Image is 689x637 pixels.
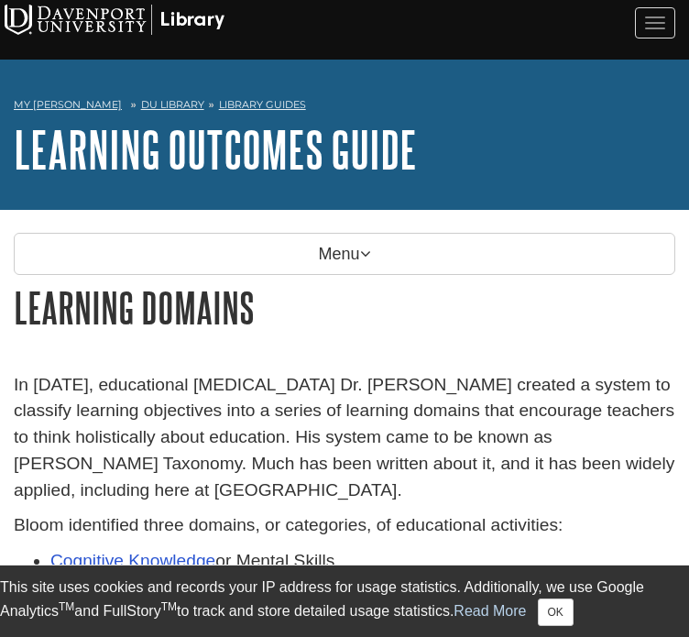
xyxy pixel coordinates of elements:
sup: TM [59,600,74,613]
a: Learning Outcomes Guide [14,121,417,178]
li: or Mental Skills [50,548,675,575]
h1: Learning Domains [14,284,675,331]
a: Cognitive Knowledge [50,551,215,570]
button: Close [538,599,574,626]
a: My [PERSON_NAME] [14,97,122,113]
a: Read More [454,603,526,619]
p: Bloom identified three domains, or categories, of educational activities: [14,512,675,539]
img: Davenport University Logo [5,5,224,35]
p: Menu [14,233,675,275]
a: Library Guides [219,98,306,111]
a: DU Library [141,98,204,111]
p: In [DATE], educational [MEDICAL_DATA] Dr. [PERSON_NAME] created a system to classify learning obj... [14,372,675,504]
sup: TM [161,600,177,613]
